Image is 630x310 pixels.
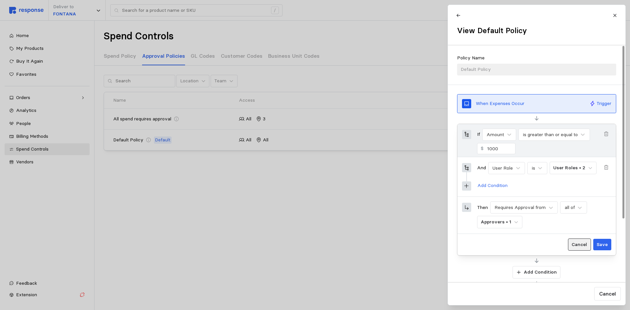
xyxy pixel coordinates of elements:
button: Add Condition [513,266,560,279]
div: is [532,165,535,172]
div: Policy Name [457,54,616,64]
div: all of [564,204,575,211]
p: If [477,131,480,138]
p: Add Condition [523,269,556,276]
button: Cancel [568,238,591,251]
p: Trigger [596,100,611,107]
div: User Role [493,165,513,172]
button: Approvers • 1 [477,216,522,228]
div: Requires Approval from [494,204,546,211]
p: Cancel [599,290,616,298]
h2: View Default Policy [457,26,527,36]
p: And [477,164,486,172]
button: Add Condition [477,182,508,190]
div: Amount [487,131,504,138]
p: Then [477,204,488,211]
p: Cancel [572,241,587,248]
p: Save [597,241,608,248]
p: $ [481,145,484,152]
input: Value [487,143,512,154]
p: Add Condition [477,182,507,189]
button: User Roles • 2 [549,162,596,174]
p: When Expenses Occur [476,100,524,107]
p: Approvers • 1 [481,218,511,226]
button: Cancel [594,287,620,300]
button: Save [593,239,611,251]
p: User Roles • 2 [553,164,585,172]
